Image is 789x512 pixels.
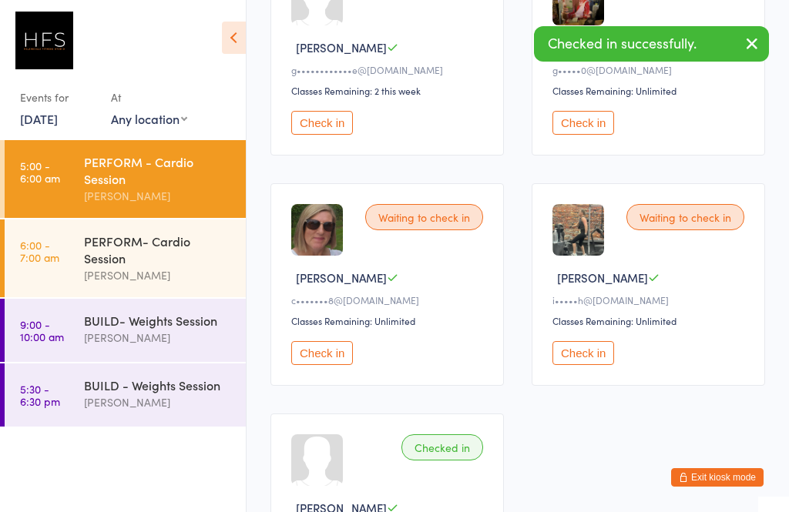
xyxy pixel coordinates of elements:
time: 5:00 - 6:00 am [20,159,60,184]
img: image1723072330.png [291,204,343,256]
button: Check in [291,341,353,365]
div: Classes Remaining: Unlimited [291,314,488,327]
div: Waiting to check in [365,204,483,230]
time: 9:00 - 10:00 am [20,318,64,343]
div: [PERSON_NAME] [84,329,233,346]
div: Waiting to check in [626,204,744,230]
span: [PERSON_NAME] [296,39,387,55]
div: g•••••0@[DOMAIN_NAME] [552,63,749,76]
button: Check in [291,111,353,135]
div: Checked in successfully. [534,26,769,62]
div: BUILD - Weights Session [84,376,233,393]
img: Helensvale Fitness Studio (HFS) [15,12,73,69]
img: image1693117650.png [552,204,604,256]
span: [PERSON_NAME] [296,269,387,286]
div: Classes Remaining: 2 this week [291,84,488,97]
div: PERFORM - Cardio Session [84,153,233,187]
a: 5:30 -6:30 pmBUILD - Weights Session[PERSON_NAME] [5,363,246,427]
div: [PERSON_NAME] [84,187,233,205]
div: i•••••h@[DOMAIN_NAME] [552,293,749,306]
span: [PERSON_NAME] [557,269,648,286]
div: g••••••••••••e@[DOMAIN_NAME] [291,63,488,76]
a: 9:00 -10:00 amBUILD- Weights Session[PERSON_NAME] [5,299,246,362]
a: [DATE] [20,110,58,127]
div: PERFORM- Cardio Session [84,233,233,266]
div: At [111,85,187,110]
button: Check in [552,111,614,135]
div: Checked in [401,434,483,460]
div: BUILD- Weights Session [84,312,233,329]
a: 6:00 -7:00 amPERFORM- Cardio Session[PERSON_NAME] [5,219,246,297]
div: c•••••••8@[DOMAIN_NAME] [291,293,488,306]
div: [PERSON_NAME] [84,266,233,284]
div: Classes Remaining: Unlimited [552,84,749,97]
div: Classes Remaining: Unlimited [552,314,749,327]
time: 5:30 - 6:30 pm [20,383,60,407]
div: Events for [20,85,96,110]
a: 5:00 -6:00 amPERFORM - Cardio Session[PERSON_NAME] [5,140,246,218]
button: Exit kiosk mode [671,468,764,487]
div: Any location [111,110,187,127]
time: 6:00 - 7:00 am [20,239,59,263]
button: Check in [552,341,614,365]
div: [PERSON_NAME] [84,393,233,411]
